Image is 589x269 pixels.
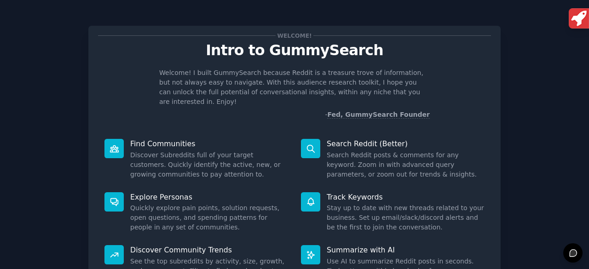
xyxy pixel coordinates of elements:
p: Summarize with AI [327,245,485,255]
p: Track Keywords [327,192,485,202]
dd: Discover Subreddits full of your target customers. Quickly identify the active, new, or growing c... [130,150,288,179]
dd: Search Reddit posts & comments for any keyword. Zoom in with advanced query parameters, or zoom o... [327,150,485,179]
a: Fed, GummySearch Founder [327,111,430,119]
span: Welcome! [276,31,313,40]
p: Explore Personas [130,192,288,202]
p: Discover Community Trends [130,245,288,255]
dd: Quickly explore pain points, solution requests, open questions, and spending patterns for people ... [130,203,288,232]
p: Welcome! I built GummySearch because Reddit is a treasure trove of information, but not always ea... [159,68,430,107]
p: Search Reddit (Better) [327,139,485,149]
p: Intro to GummySearch [98,42,491,58]
p: Find Communities [130,139,288,149]
dd: Stay up to date with new threads related to your business. Set up email/slack/discord alerts and ... [327,203,485,232]
div: - [325,110,430,120]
